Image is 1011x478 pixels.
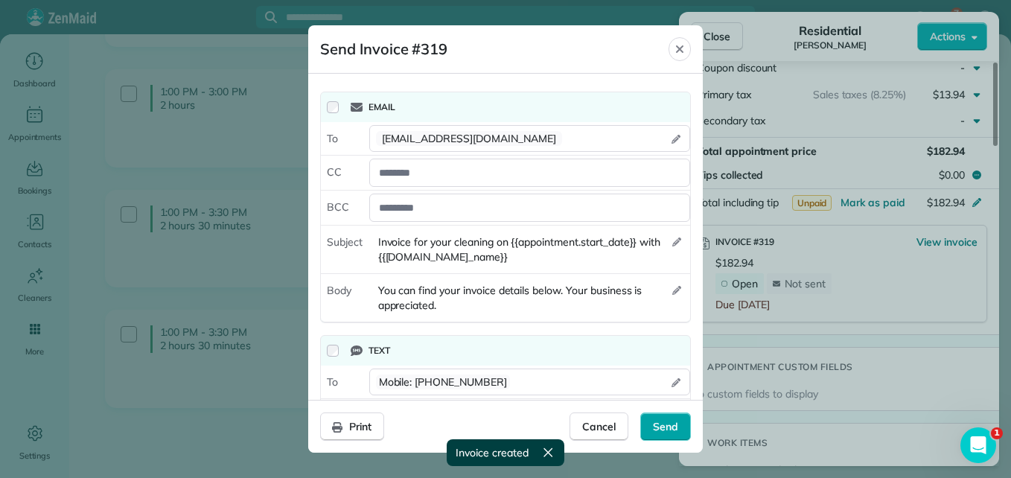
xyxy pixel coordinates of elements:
span: Print [349,419,371,434]
span: Email [369,101,395,113]
span: [EMAIL_ADDRESS][DOMAIN_NAME] [379,131,559,146]
span: Cancel [582,419,616,434]
span: 1 [991,427,1003,439]
span: Invoice created [456,445,528,460]
span: Send [653,419,678,434]
span: Send Invoice #319 [320,39,447,58]
span: Invoice for your cleaning on {{appointment.start_date}} with {{[DOMAIN_NAME]_name}} [369,235,672,264]
span: Text [369,345,390,357]
span: To [327,375,369,389]
iframe: Intercom live chat [960,427,996,463]
span: To [327,131,369,146]
span: Subject [327,235,369,249]
button: [EMAIL_ADDRESS][DOMAIN_NAME] [369,125,690,152]
button: Close [669,37,691,61]
span: CC [327,165,369,179]
button: Mobile:[PHONE_NUMBER] [369,369,690,395]
span: Body [327,283,369,298]
button: Invoice for your cleaning on {{appointment.start_date}} with {{[DOMAIN_NAME]_name}} [369,235,681,264]
button: You can find your invoice details below. Your business is appreciated. [369,277,690,319]
span: BCC [327,200,369,214]
span: [PHONE_NUMBER] [415,375,506,389]
span: You can find your invoice details below. Your business is appreciated. [378,284,642,312]
button: Send [640,412,691,441]
button: Print [320,412,384,441]
span: Mobile : [379,375,412,389]
button: Cancel [570,412,628,441]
